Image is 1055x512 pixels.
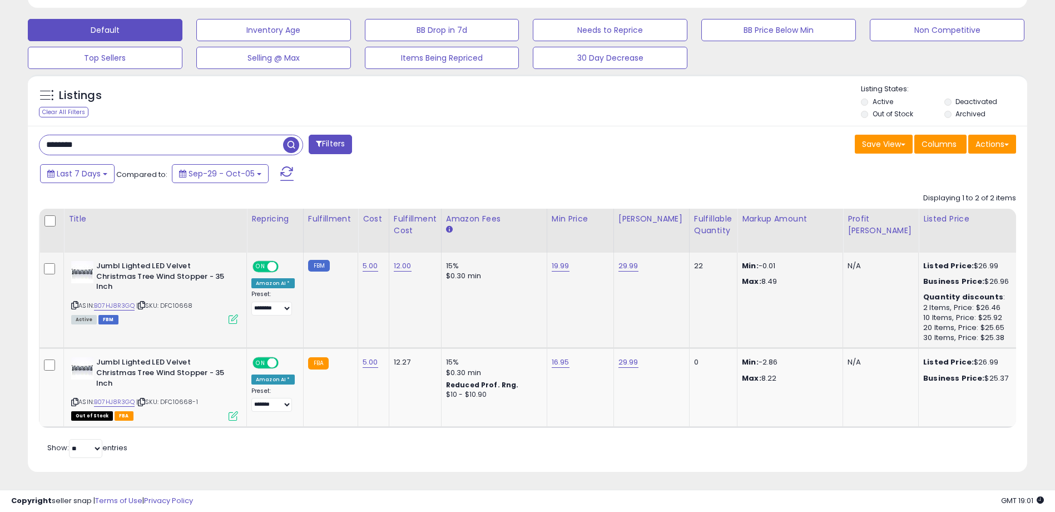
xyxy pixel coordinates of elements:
p: -2.86 [742,357,834,367]
small: FBM [308,260,330,272]
div: : [923,292,1016,302]
b: Quantity discounts [923,292,1003,302]
a: Privacy Policy [144,495,193,506]
div: 0 [694,357,729,367]
div: Amazon AI * [251,278,295,288]
div: Min Price [552,213,609,225]
img: 4181-CBYHwL._SL40_.jpg [71,261,93,283]
span: FBM [98,315,118,324]
button: Sep-29 - Oct-05 [172,164,269,183]
span: Last 7 Days [57,168,101,179]
a: 19.99 [552,260,569,272]
a: 16.95 [552,357,569,368]
button: BB Price Below Min [701,19,856,41]
div: ASIN: [71,357,238,419]
b: Listed Price: [923,357,974,367]
span: 2025-10-13 19:01 GMT [1001,495,1044,506]
label: Out of Stock [873,109,913,119]
div: Amazon Fees [446,213,542,225]
div: seller snap | | [11,496,193,506]
a: B07HJ8R3GQ [94,397,135,407]
button: Inventory Age [196,19,351,41]
div: 12.27 [394,357,433,367]
div: 2 Items, Price: $26.46 [923,303,1016,313]
span: FBA [115,411,133,421]
div: 10 Items, Price: $25.92 [923,313,1016,323]
p: Listing States: [861,84,1027,95]
strong: Max: [742,276,761,287]
a: 29.99 [618,260,638,272]
button: Default [28,19,182,41]
button: Non Competitive [870,19,1024,41]
div: $26.99 [923,261,1016,271]
strong: Min: [742,357,759,367]
small: FBA [308,357,329,370]
button: Top Sellers [28,47,182,69]
div: Clear All Filters [39,107,88,117]
div: $10 - $10.90 [446,390,538,400]
span: Show: entries [47,442,127,453]
button: Last 7 Days [40,164,115,183]
div: $0.30 min [446,271,538,281]
strong: Min: [742,260,759,271]
b: Business Price: [923,276,984,287]
img: 4181-CBYHwL._SL40_.jpg [71,357,93,380]
button: Columns [914,135,967,154]
b: Jumbl Lighted LED Velvet Christmas Tree Wind Stopper - 35 Inch [96,261,231,295]
div: 22 [694,261,729,271]
label: Deactivated [955,97,997,106]
span: All listings that are currently out of stock and unavailable for purchase on Amazon [71,411,113,421]
div: $0.30 min [446,368,538,378]
b: Jumbl Lighted LED Velvet Christmas Tree Wind Stopper - 35 Inch [96,357,231,391]
span: ON [254,358,268,368]
button: BB Drop in 7d [365,19,519,41]
div: Markup Amount [742,213,838,225]
p: -0.01 [742,261,834,271]
div: Displaying 1 to 2 of 2 items [923,193,1016,204]
h5: Listings [59,88,102,104]
a: Terms of Use [95,495,142,506]
span: ON [254,262,268,272]
span: Columns [922,139,957,150]
button: Selling @ Max [196,47,351,69]
button: Needs to Reprice [533,19,687,41]
a: 5.00 [363,260,378,272]
div: Amazon AI * [251,375,295,385]
div: Listed Price [923,213,1019,225]
div: Title [68,213,242,225]
div: Repricing [251,213,299,225]
b: Listed Price: [923,260,974,271]
button: Filters [309,135,352,154]
strong: Copyright [11,495,52,506]
b: Business Price: [923,373,984,383]
strong: Max: [742,373,761,383]
div: Fulfillable Quantity [694,213,732,237]
span: Sep-29 - Oct-05 [189,168,255,179]
span: Compared to: [116,169,167,180]
label: Archived [955,109,985,119]
button: Save View [855,135,913,154]
div: 30 Items, Price: $25.38 [923,333,1016,343]
div: 15% [446,261,538,271]
p: 8.22 [742,373,834,383]
div: Fulfillment Cost [394,213,437,237]
span: All listings currently available for purchase on Amazon [71,315,97,324]
div: $25.37 [923,373,1016,383]
b: Reduced Prof. Rng. [446,380,519,390]
span: | SKU: DFC10668 [136,301,193,310]
div: N/A [848,357,910,367]
a: 29.99 [618,357,638,368]
button: Items Being Repriced [365,47,519,69]
span: OFF [277,262,295,272]
a: 12.00 [394,260,412,272]
a: B07HJ8R3GQ [94,301,135,311]
p: 8.49 [742,277,834,287]
div: [PERSON_NAME] [618,213,685,225]
div: Preset: [251,291,295,316]
div: $26.99 [923,357,1016,367]
button: 30 Day Decrease [533,47,687,69]
label: Active [873,97,893,106]
div: $26.96 [923,277,1016,287]
div: 20 Items, Price: $25.65 [923,323,1016,333]
button: Actions [968,135,1016,154]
